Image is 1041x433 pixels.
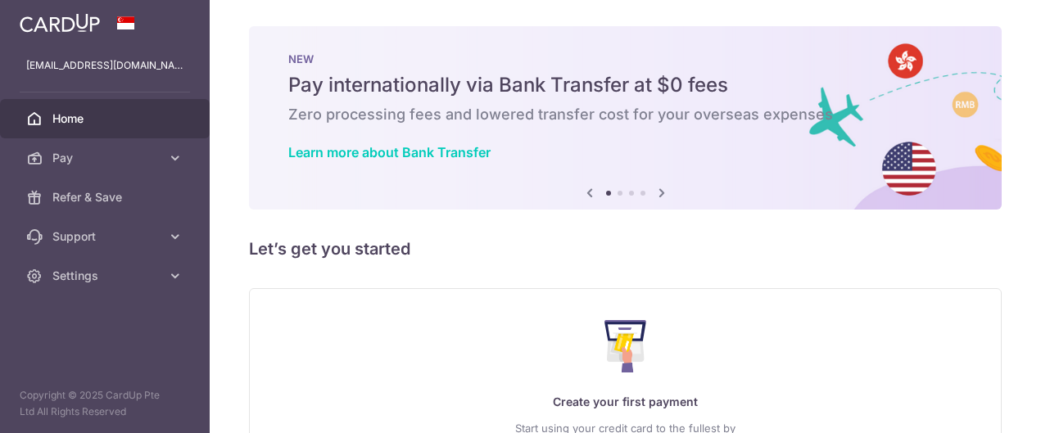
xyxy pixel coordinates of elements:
h6: Zero processing fees and lowered transfer cost for your overseas expenses [288,105,962,124]
h5: Pay internationally via Bank Transfer at $0 fees [288,72,962,98]
span: Support [52,228,161,245]
img: CardUp [20,13,100,33]
h5: Let’s get you started [249,236,1002,262]
img: Make Payment [604,320,646,372]
img: Bank transfer banner [249,26,1002,210]
p: Create your first payment [283,392,968,412]
span: Home [52,111,161,127]
span: Settings [52,268,161,284]
p: NEW [288,52,962,65]
span: Refer & Save [52,189,161,205]
span: Pay [52,150,161,166]
p: [EMAIL_ADDRESS][DOMAIN_NAME] [26,57,183,74]
a: Learn more about Bank Transfer [288,144,491,160]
